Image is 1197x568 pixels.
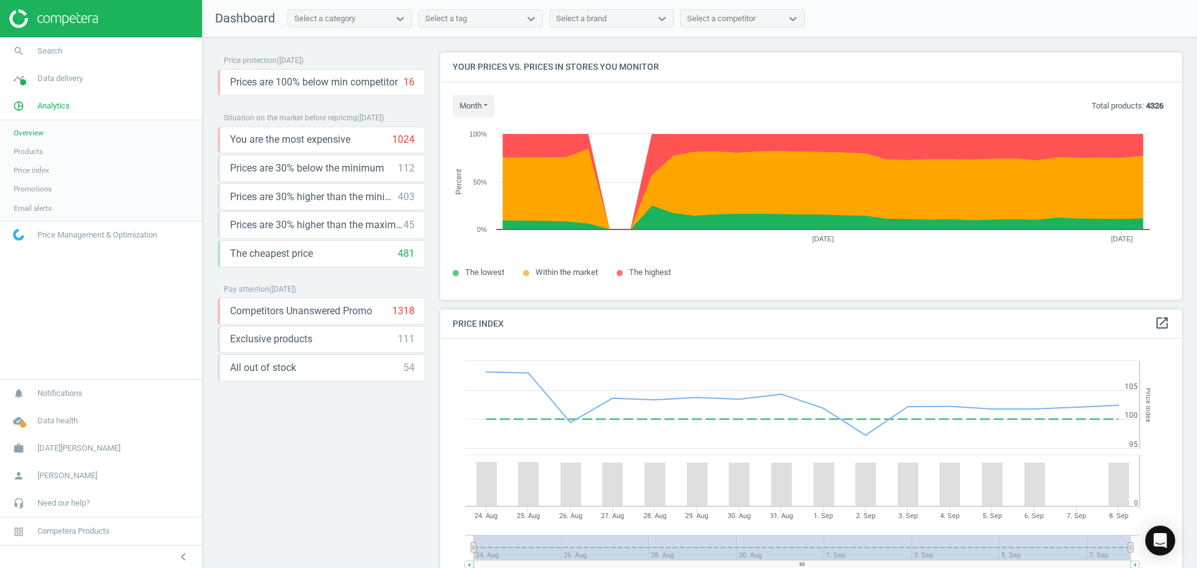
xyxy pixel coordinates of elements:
[1092,100,1163,112] p: Total products:
[469,130,487,138] text: 100%
[215,11,275,26] span: Dashboard
[37,73,83,84] span: Data delivery
[629,267,671,277] span: The highest
[37,470,97,481] span: [PERSON_NAME]
[230,75,398,89] span: Prices are 100% below min competitor
[856,512,875,520] tspan: 2. Sep
[728,512,751,520] tspan: 30. Aug
[14,203,52,213] span: Email alerts
[1125,382,1138,391] text: 105
[398,332,415,346] div: 111
[559,512,582,520] tspan: 26. Aug
[398,161,415,175] div: 112
[398,190,415,204] div: 403
[1145,526,1175,556] div: Open Intercom Messenger
[1155,315,1170,330] i: open_in_new
[37,100,70,112] span: Analytics
[14,128,44,138] span: Overview
[601,512,624,520] tspan: 27. Aug
[230,332,312,346] span: Exclusive products
[7,436,31,460] i: work
[7,409,31,433] i: cloud_done
[1155,315,1170,332] a: open_in_new
[230,133,350,147] span: You are the most expensive
[685,512,708,520] tspan: 29. Aug
[7,382,31,405] i: notifications
[1111,235,1133,243] tspan: [DATE]
[473,178,487,186] text: 50%
[1109,512,1128,520] tspan: 8. Sep
[517,512,540,520] tspan: 25. Aug
[1125,411,1138,420] text: 100
[812,235,834,243] tspan: [DATE]
[277,56,304,65] span: ( [DATE] )
[9,9,98,28] img: ajHJNr6hYgQAAAAASUVORK5CYII=
[176,549,191,564] i: chevron_left
[1067,512,1086,520] tspan: 7. Sep
[37,498,90,509] span: Need our help?
[1144,388,1152,422] tspan: Price Index
[230,247,313,261] span: The cheapest price
[37,229,157,241] span: Price Management & Optimization
[230,161,384,175] span: Prices are 30% below the minimum
[37,46,62,57] span: Search
[7,491,31,515] i: headset_mic
[224,56,277,65] span: Price protection
[474,512,498,520] tspan: 24. Aug
[230,361,296,375] span: All out of stock
[392,133,415,147] div: 1024
[1129,440,1138,449] text: 95
[403,75,415,89] div: 16
[814,512,833,520] tspan: 1. Sep
[14,184,52,194] span: Promotions
[477,226,487,233] text: 0%
[940,512,959,520] tspan: 4. Sep
[7,94,31,118] i: pie_chart_outlined
[898,512,918,520] tspan: 3. Sep
[37,526,110,537] span: Competera Products
[14,147,43,156] span: Products
[556,13,607,24] div: Select a brand
[168,549,199,565] button: chevron_left
[403,361,415,375] div: 54
[37,443,120,454] span: [DATE][PERSON_NAME]
[37,388,82,399] span: Notifications
[465,267,504,277] span: The lowest
[1134,499,1138,507] text: 0
[440,309,1182,339] h4: Price Index
[269,285,296,294] span: ( [DATE] )
[425,13,467,24] div: Select a tag
[230,304,372,318] span: Competitors Unanswered Promo
[357,113,384,122] span: ( [DATE] )
[453,95,494,117] button: month
[392,304,415,318] div: 1318
[454,168,463,195] tspan: Percent
[7,39,31,63] i: search
[983,512,1002,520] tspan: 5. Sep
[398,247,415,261] div: 481
[14,165,49,175] span: Price index
[37,415,78,426] span: Data health
[1146,101,1163,110] b: 4326
[403,218,415,232] div: 45
[536,267,598,277] span: Within the market
[7,67,31,90] i: timeline
[294,13,355,24] div: Select a category
[440,52,1182,82] h4: Your prices vs. prices in stores you monitor
[643,512,666,520] tspan: 28. Aug
[1024,512,1044,520] tspan: 6. Sep
[224,285,269,294] span: Pay attention
[770,512,793,520] tspan: 31. Aug
[7,464,31,488] i: person
[230,218,403,232] span: Prices are 30% higher than the maximal
[13,229,24,241] img: wGWNvw8QSZomAAAAABJRU5ErkJggg==
[224,113,357,122] span: Situation on the market before repricing
[230,190,398,204] span: Prices are 30% higher than the minimum
[687,13,756,24] div: Select a competitor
